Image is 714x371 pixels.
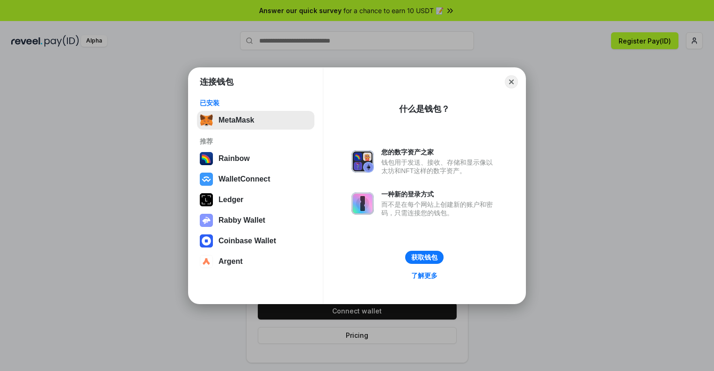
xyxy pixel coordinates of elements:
div: 什么是钱包？ [399,103,450,115]
button: WalletConnect [197,170,314,189]
img: svg+xml,%3Csvg%20fill%3D%22none%22%20height%3D%2233%22%20viewBox%3D%220%200%2035%2033%22%20width%... [200,114,213,127]
button: Argent [197,252,314,271]
div: MetaMask [219,116,254,124]
div: Coinbase Wallet [219,237,276,245]
div: Rainbow [219,154,250,163]
img: svg+xml,%3Csvg%20xmlns%3D%22http%3A%2F%2Fwww.w3.org%2F2000%2Fsvg%22%20fill%3D%22none%22%20viewBox... [200,214,213,227]
h1: 连接钱包 [200,76,233,87]
button: MetaMask [197,111,314,130]
button: Rabby Wallet [197,211,314,230]
img: svg+xml,%3Csvg%20xmlns%3D%22http%3A%2F%2Fwww.w3.org%2F2000%2Fsvg%22%20fill%3D%22none%22%20viewBox... [351,150,374,173]
div: 钱包用于发送、接收、存储和显示像以太坊和NFT这样的数字资产。 [381,158,497,175]
img: svg+xml,%3Csvg%20width%3D%2228%22%20height%3D%2228%22%20viewBox%3D%220%200%2028%2028%22%20fill%3D... [200,255,213,268]
div: 已安装 [200,99,312,107]
a: 了解更多 [406,269,443,282]
img: svg+xml,%3Csvg%20xmlns%3D%22http%3A%2F%2Fwww.w3.org%2F2000%2Fsvg%22%20width%3D%2228%22%20height%3... [200,193,213,206]
img: svg+xml,%3Csvg%20width%3D%22120%22%20height%3D%22120%22%20viewBox%3D%220%200%20120%20120%22%20fil... [200,152,213,165]
img: svg+xml,%3Csvg%20width%3D%2228%22%20height%3D%2228%22%20viewBox%3D%220%200%2028%2028%22%20fill%3D... [200,234,213,247]
div: 您的数字资产之家 [381,148,497,156]
button: Coinbase Wallet [197,232,314,250]
button: Close [505,75,518,88]
button: Rainbow [197,149,314,168]
div: WalletConnect [219,175,270,183]
img: svg+xml,%3Csvg%20xmlns%3D%22http%3A%2F%2Fwww.w3.org%2F2000%2Fsvg%22%20fill%3D%22none%22%20viewBox... [351,192,374,215]
div: 获取钱包 [411,253,437,262]
img: svg+xml,%3Csvg%20width%3D%2228%22%20height%3D%2228%22%20viewBox%3D%220%200%2028%2028%22%20fill%3D... [200,173,213,186]
button: Ledger [197,190,314,209]
button: 获取钱包 [405,251,444,264]
div: 了解更多 [411,271,437,280]
div: 推荐 [200,137,312,145]
div: Rabby Wallet [219,216,265,225]
div: 一种新的登录方式 [381,190,497,198]
div: Ledger [219,196,243,204]
div: Argent [219,257,243,266]
div: 而不是在每个网站上创建新的账户和密码，只需连接您的钱包。 [381,200,497,217]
